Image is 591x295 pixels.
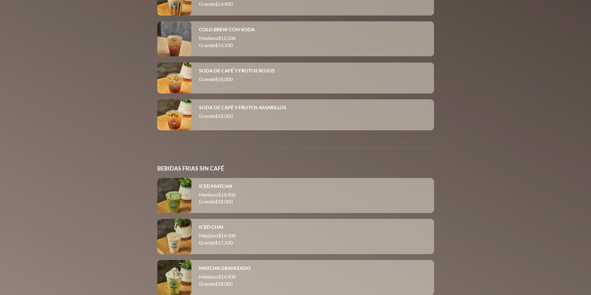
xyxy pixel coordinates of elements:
[199,104,286,110] h4: SODA DE CAFÉ Y FRUTOS AMARILLOS
[199,232,427,239] p: Mediano $ 14,500
[199,76,427,83] p: Grande $ 18,000
[199,67,275,73] h4: SODA DE CAFÉ Y FRUTOS ROJOS
[199,1,427,8] p: Grande $ 14,900
[199,273,427,280] p: Mediano $ 14,900
[157,165,434,172] h3: BEBIDAS FRIAS SIN CAFÉ
[199,35,427,42] p: Mediano $ 12,500
[199,224,223,230] h4: ICED CHAI
[199,191,427,198] p: Mediano $ 14,900
[199,239,427,246] p: Grande $ 17,500
[199,26,255,32] h4: COLD BREW CON SODA
[199,42,427,49] p: Grande $ 14,500
[199,183,232,189] h4: ICED MATCHA
[199,113,427,120] p: Grande $ 18,000
[199,280,427,288] p: Grande $ 18,000
[199,198,427,205] p: Grande $ 18,000
[199,265,251,271] h4: MATCHA GRANIZADO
